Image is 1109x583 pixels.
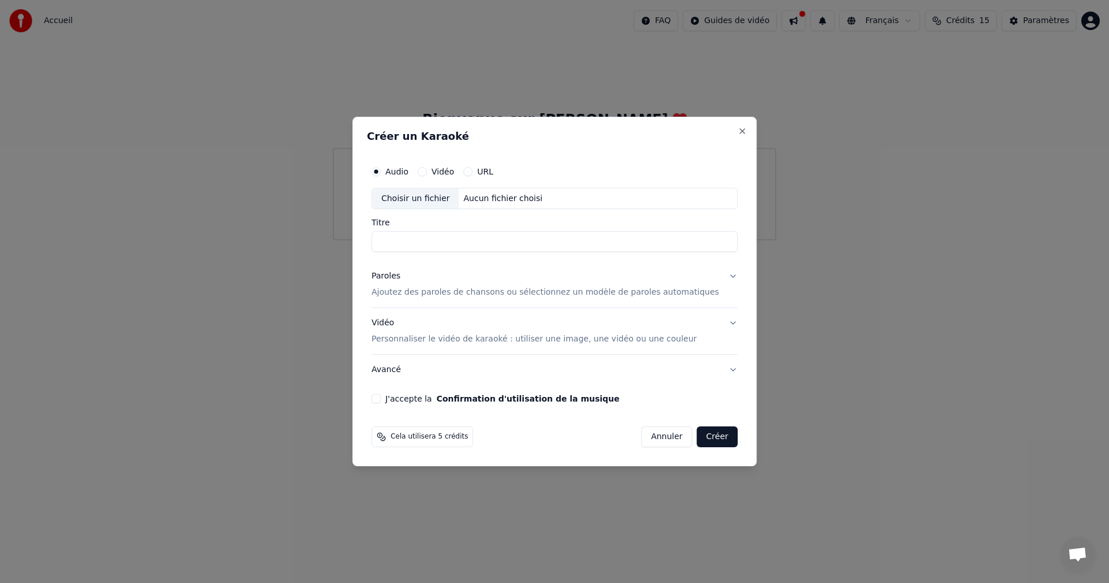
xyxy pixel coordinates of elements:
[371,309,738,355] button: VidéoPersonnaliser le vidéo de karaoké : utiliser une image, une vidéo ou une couleur
[385,395,619,403] label: J'accepte la
[367,131,742,142] h2: Créer un Karaoké
[697,426,738,447] button: Créer
[371,287,719,299] p: Ajoutez des paroles de chansons ou sélectionnez un modèle de paroles automatiques
[371,262,738,308] button: ParolesAjoutez des paroles de chansons ou sélectionnez un modèle de paroles automatiques
[390,432,468,441] span: Cela utilisera 5 crédits
[459,193,548,205] div: Aucun fichier choisi
[371,318,697,346] div: Vidéo
[437,395,620,403] button: J'accepte la
[431,168,454,176] label: Vidéo
[371,333,697,345] p: Personnaliser le vidéo de karaoké : utiliser une image, une vidéo ou une couleur
[371,219,738,227] label: Titre
[385,168,408,176] label: Audio
[477,168,493,176] label: URL
[371,355,738,385] button: Avancé
[641,426,692,447] button: Annuler
[371,271,400,283] div: Paroles
[372,188,459,209] div: Choisir un fichier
